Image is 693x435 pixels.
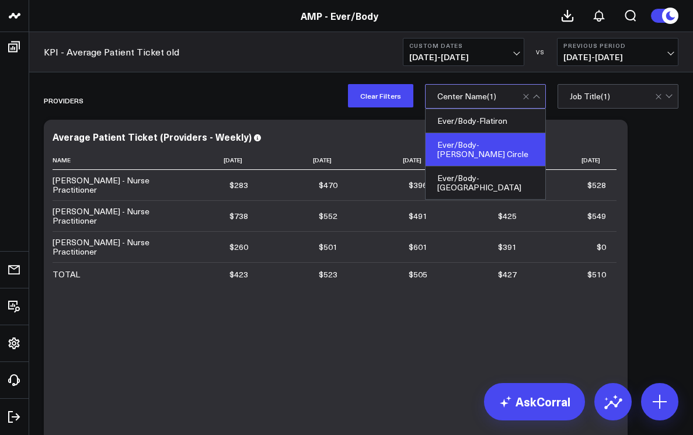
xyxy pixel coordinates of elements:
[229,179,248,191] div: $283
[348,151,437,170] th: [DATE]
[409,42,518,49] b: Custom Dates
[426,109,545,133] div: Ever/Body-Flatiron
[319,210,337,222] div: $552
[409,241,427,253] div: $601
[259,151,348,170] th: [DATE]
[527,151,617,170] th: [DATE]
[53,200,169,231] td: [PERSON_NAME] - Nurse Practitioner
[301,9,378,22] a: AMP - Ever/Body
[587,269,606,280] div: $510
[403,38,524,66] button: Custom Dates[DATE]-[DATE]
[530,48,551,55] div: VS
[570,92,610,101] div: Job Title ( 1 )
[409,179,427,191] div: $396
[169,151,259,170] th: [DATE]
[409,210,427,222] div: $491
[498,241,517,253] div: $391
[229,269,248,280] div: $423
[426,133,545,166] div: Ever/Body-[PERSON_NAME] Circle
[426,166,545,199] div: Ever/Body-[GEOGRAPHIC_DATA]
[44,87,83,114] div: Providers
[409,269,427,280] div: $505
[319,179,337,191] div: $470
[597,241,606,253] div: $0
[53,170,169,200] td: [PERSON_NAME] - Nurse Practitioner
[587,210,606,222] div: $549
[53,151,169,170] th: Name
[484,383,585,420] a: AskCorral
[348,84,413,107] button: Clear Filters
[498,269,517,280] div: $427
[319,241,337,253] div: $501
[587,179,606,191] div: $528
[563,42,672,49] b: Previous Period
[557,38,678,66] button: Previous Period[DATE]-[DATE]
[53,130,252,143] div: Average Patient Ticket (Providers - Weekly)
[409,53,518,62] span: [DATE] - [DATE]
[319,269,337,280] div: $523
[563,53,672,62] span: [DATE] - [DATE]
[44,46,179,58] a: KPI - Average Patient Ticket old
[498,210,517,222] div: $425
[229,241,248,253] div: $260
[437,92,496,101] div: Center Name ( 1 )
[53,231,169,262] td: [PERSON_NAME] - Nurse Practitioner
[229,210,248,222] div: $738
[53,262,169,286] td: TOTAL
